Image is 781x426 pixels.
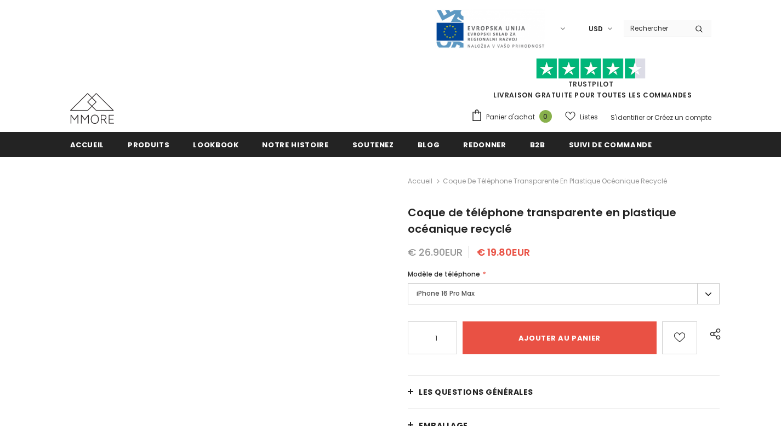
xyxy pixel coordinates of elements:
span: Lookbook [193,140,238,150]
span: B2B [530,140,545,150]
span: Listes [580,112,598,123]
a: Notre histoire [262,132,328,157]
span: Redonner [463,140,506,150]
img: Cas MMORE [70,93,114,124]
a: Suivi de commande [569,132,652,157]
span: Les questions générales [419,387,533,398]
span: Blog [418,140,440,150]
span: € 26.90EUR [408,245,463,259]
span: Notre histoire [262,140,328,150]
a: Redonner [463,132,506,157]
span: Panier d'achat [486,112,535,123]
span: Produits [128,140,169,150]
input: Ajouter au panier [463,321,657,354]
a: Accueil [70,132,105,157]
span: Coque de téléphone transparente en plastique océanique recyclé [443,175,667,188]
a: TrustPilot [568,79,614,89]
a: S'identifier [611,113,645,122]
span: 0 [539,110,552,123]
a: soutenez [352,132,394,157]
a: B2B [530,132,545,157]
a: Accueil [408,175,432,188]
span: Accueil [70,140,105,150]
label: iPhone 16 Pro Max [408,283,720,304]
img: Faites confiance aux étoiles pilotes [536,58,646,79]
input: Search Site [624,20,687,36]
a: Créez un compte [654,113,711,122]
a: Lookbook [193,132,238,157]
a: Panier d'achat 0 [471,109,557,125]
span: soutenez [352,140,394,150]
a: Produits [128,132,169,157]
span: or [646,113,653,122]
span: USD [589,24,603,34]
span: Coque de téléphone transparente en plastique océanique recyclé [408,205,676,237]
span: LIVRAISON GRATUITE POUR TOUTES LES COMMANDES [471,63,711,100]
a: Javni Razpis [435,24,545,33]
span: € 19.80EUR [477,245,530,259]
a: Les questions générales [408,376,720,408]
a: Blog [418,132,440,157]
a: Listes [565,107,598,126]
span: Modèle de téléphone [408,269,480,279]
span: Suivi de commande [569,140,652,150]
img: Javni Razpis [435,9,545,49]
